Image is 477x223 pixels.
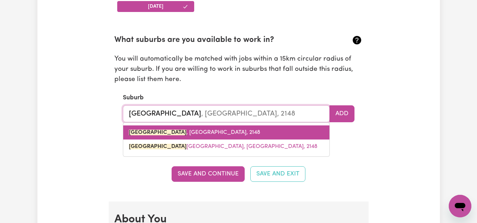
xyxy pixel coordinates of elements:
[123,93,144,103] label: Suburb
[250,166,305,182] button: Save and Exit
[449,195,471,217] iframe: Button to launch messaging window
[117,1,195,12] button: [DATE]
[129,144,186,149] mark: [GEOGRAPHIC_DATA]
[123,105,330,122] input: e.g. North Bondi, New South Wales
[172,166,245,182] button: Save and Continue
[123,122,330,157] div: menu-options
[114,36,322,45] h2: What suburbs are you available to work in?
[123,140,329,154] a: BLACKTOWN WESTPOINT, New South Wales, 2148
[329,105,354,122] button: Add to preferred suburbs
[123,125,329,140] a: BLACKTOWN, New South Wales, 2148
[129,130,260,135] span: , [GEOGRAPHIC_DATA], 2148
[114,54,363,85] p: You will automatically be matched with jobs within a 15km circular radius of your suburb. If you ...
[129,130,186,135] mark: [GEOGRAPHIC_DATA]
[129,144,317,149] span: [GEOGRAPHIC_DATA], [GEOGRAPHIC_DATA], 2148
